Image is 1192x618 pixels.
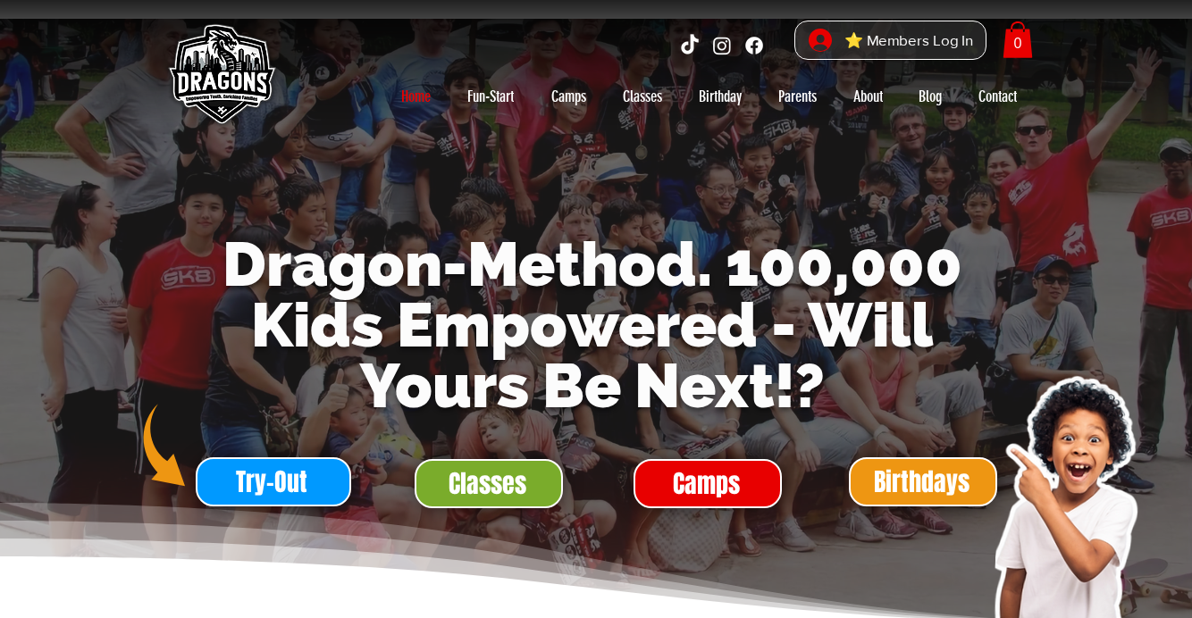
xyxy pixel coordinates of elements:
span: Dragon-Method. 100,000 Kids Empowered - Will Yours Be Next!? [222,229,962,422]
a: Camps [533,82,604,111]
p: Home [392,82,440,111]
a: Blog [901,82,960,111]
a: Birthday [681,82,760,111]
a: Classes [604,82,681,111]
a: Home [382,82,449,111]
a: Classes [415,459,563,508]
a: Camps [634,459,782,508]
p: Parents [769,82,826,111]
p: Classes [614,82,671,111]
p: Blog [910,82,951,111]
p: Fun-Start [458,82,523,111]
a: Birthdays [849,457,997,506]
p: Camps [542,82,595,111]
span: Try-Out [236,464,307,499]
p: About [844,82,892,111]
span: Camps [673,466,740,501]
img: Skate Dragons logo with the slogan 'Empowering Youth, Enriching Families' in Singapore. [158,13,283,138]
a: About [835,82,901,111]
p: Birthday [690,82,751,111]
a: Contact [960,82,1035,111]
ul: Social Bar [678,34,766,57]
a: Cart with 0 items [1003,21,1033,58]
span: Classes [449,466,526,501]
span: ⭐ Members Log In [838,27,979,54]
nav: Site [382,82,1035,111]
a: Parents [760,82,835,111]
a: Fun-Start [449,82,533,111]
span: Birthdays [874,464,970,499]
button: ⭐ Members Log In [796,21,986,60]
a: Try-Out [196,457,351,506]
p: Contact [970,82,1026,111]
text: 0 [1014,35,1022,51]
